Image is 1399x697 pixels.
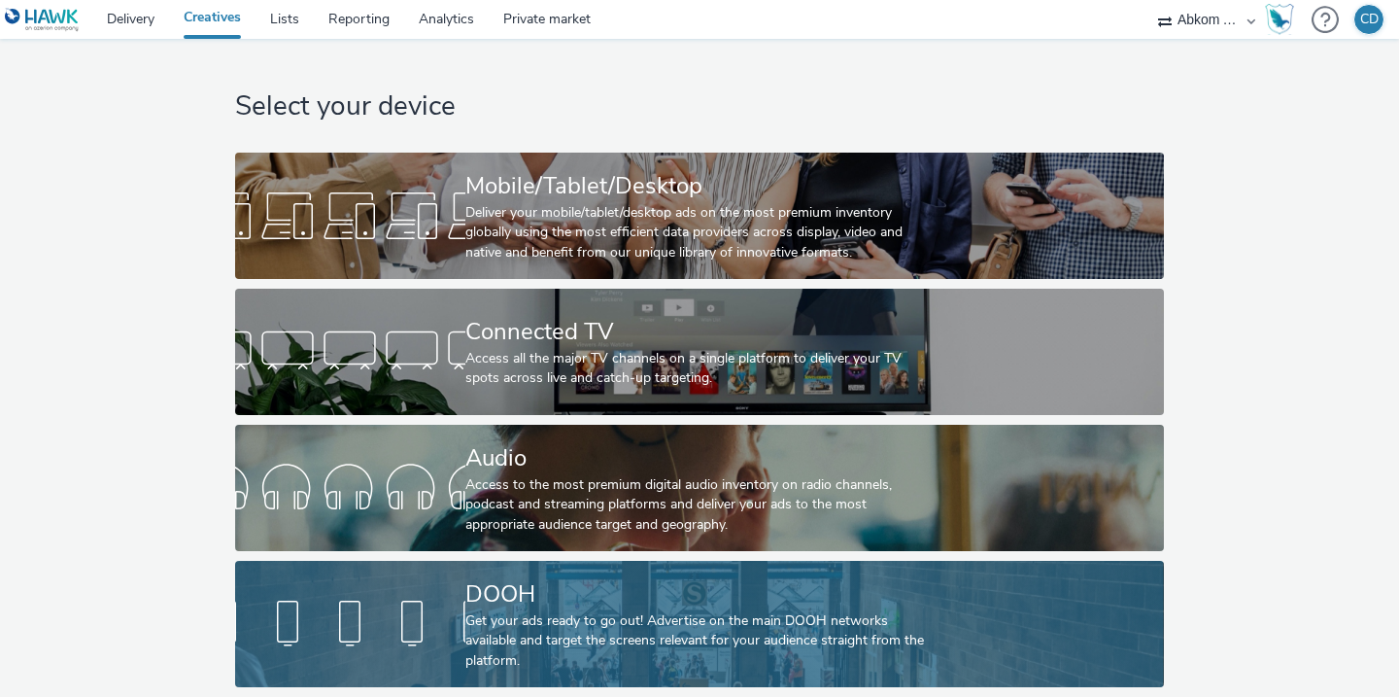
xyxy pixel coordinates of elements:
div: Connected TV [465,315,926,349]
div: Audio [465,441,926,475]
div: DOOH [465,577,926,611]
div: Mobile/Tablet/Desktop [465,169,926,203]
a: Connected TVAccess all the major TV channels on a single platform to deliver your TV spots across... [235,289,1163,415]
img: undefined Logo [5,8,80,32]
a: Hawk Academy [1265,4,1302,35]
div: Get your ads ready to go out! Advertise on the main DOOH networks available and target the screen... [465,611,926,671]
a: Mobile/Tablet/DesktopDeliver your mobile/tablet/desktop ads on the most premium inventory globall... [235,153,1163,279]
div: Access to the most premium digital audio inventory on radio channels, podcast and streaming platf... [465,475,926,535]
a: AudioAccess to the most premium digital audio inventory on radio channels, podcast and streaming ... [235,425,1163,551]
div: Deliver your mobile/tablet/desktop ads on the most premium inventory globally using the most effi... [465,203,926,262]
div: CD [1360,5,1379,34]
h1: Select your device [235,88,1163,125]
div: Access all the major TV channels on a single platform to deliver your TV spots across live and ca... [465,349,926,389]
a: DOOHGet your ads ready to go out! Advertise on the main DOOH networks available and target the sc... [235,561,1163,687]
img: Hawk Academy [1265,4,1294,35]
